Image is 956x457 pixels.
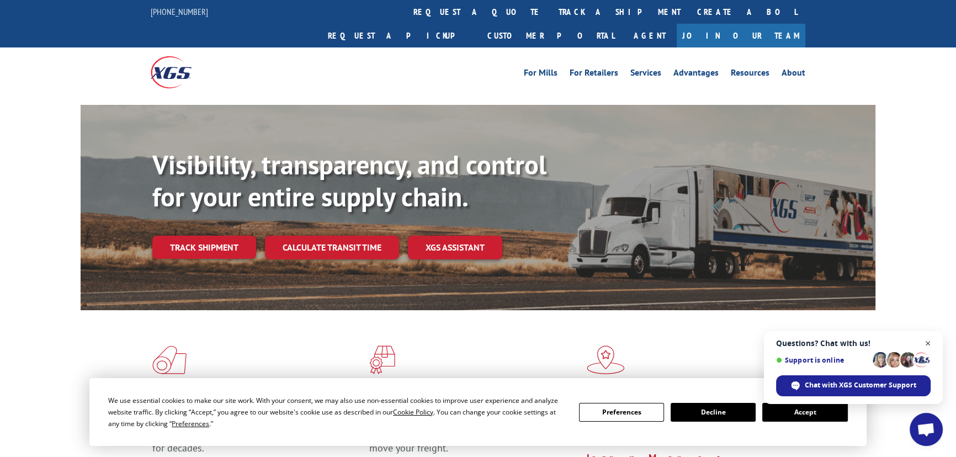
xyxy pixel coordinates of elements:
a: Services [630,68,661,81]
img: xgs-icon-flagship-distribution-model-red [587,346,625,374]
a: Resources [731,68,769,81]
span: Questions? Chat with us! [776,339,931,348]
a: For Retailers [570,68,618,81]
a: Agent [623,24,677,47]
button: Preferences [579,403,664,422]
a: Advantages [673,68,719,81]
span: Support is online [776,356,869,364]
a: About [782,68,805,81]
span: Cookie Policy [393,407,433,417]
img: xgs-icon-focused-on-flooring-red [369,346,395,374]
a: [PHONE_NUMBER] [151,6,208,17]
span: Preferences [172,419,209,428]
a: Open chat [910,413,943,446]
b: Visibility, transparency, and control for your entire supply chain. [152,147,546,214]
span: As an industry carrier of choice, XGS has brought innovation and dedication to flooring logistics... [152,415,360,454]
button: Decline [671,403,756,422]
span: Chat with XGS Customer Support [776,375,931,396]
a: Track shipment [152,236,256,259]
a: Request a pickup [320,24,479,47]
div: Cookie Consent Prompt [89,378,867,446]
a: XGS ASSISTANT [408,236,502,259]
a: Join Our Team [677,24,805,47]
a: For Mills [524,68,557,81]
button: Accept [762,403,847,422]
img: xgs-icon-total-supply-chain-intelligence-red [152,346,187,374]
a: Calculate transit time [265,236,399,259]
div: We use essential cookies to make our site work. With your consent, we may also use non-essential ... [108,395,565,429]
a: Customer Portal [479,24,623,47]
span: Chat with XGS Customer Support [805,380,916,390]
